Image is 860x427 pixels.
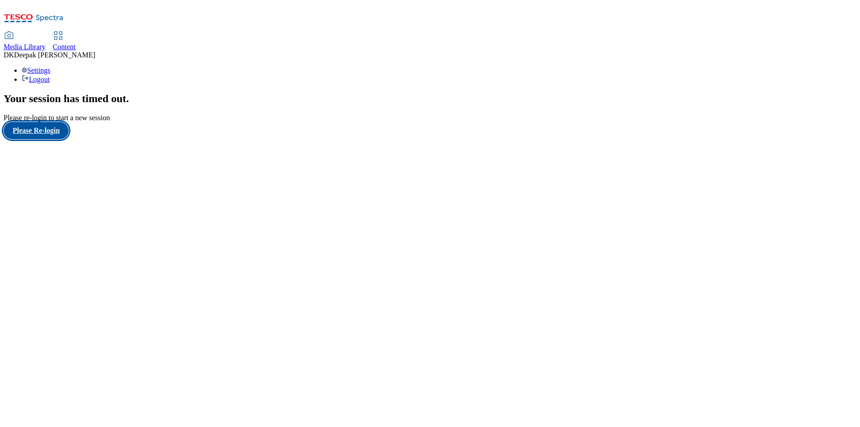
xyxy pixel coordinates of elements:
[4,114,856,122] div: Please re-login to start a new session
[22,66,51,74] a: Settings
[126,93,129,104] span: .
[22,75,50,83] a: Logout
[53,32,76,51] a: Content
[4,32,46,51] a: Media Library
[4,51,14,59] span: DK
[4,122,856,139] a: Please Re-login
[14,51,95,59] span: Deepak [PERSON_NAME]
[53,43,76,51] span: Content
[4,122,69,139] button: Please Re-login
[4,93,856,105] h2: Your session has timed out
[4,43,46,51] span: Media Library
